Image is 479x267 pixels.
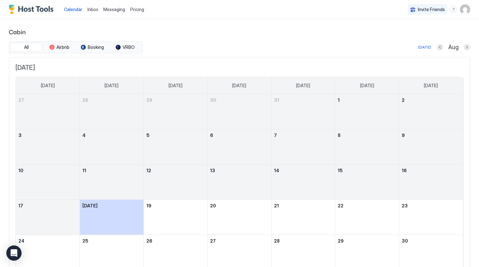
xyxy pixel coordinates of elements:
span: 20 [210,203,216,208]
button: Booking [76,43,108,52]
td: August 15, 2025 [335,165,399,200]
td: August 4, 2025 [80,129,144,165]
span: All [24,44,29,50]
a: August 26, 2025 [144,235,208,247]
span: 28 [274,238,280,244]
span: Pricing [130,7,144,12]
span: Airbnb [56,44,69,50]
a: July 31, 2025 [271,94,335,106]
div: [DATE] [418,44,431,50]
div: menu [450,6,457,13]
span: [DATE] [232,83,246,88]
a: Inbox [87,6,98,13]
td: August 13, 2025 [208,165,271,200]
span: [DATE] [16,64,463,72]
span: 25 [82,238,88,244]
a: August 7, 2025 [271,129,335,141]
span: [DATE] [360,83,374,88]
td: July 31, 2025 [271,94,335,129]
a: August 10, 2025 [16,165,80,176]
span: 6 [210,133,213,138]
a: August 23, 2025 [399,200,463,212]
button: Next month [464,44,470,50]
a: August 6, 2025 [208,129,271,141]
a: August 18, 2025 [80,200,144,212]
span: 22 [338,203,343,208]
td: August 19, 2025 [144,200,208,235]
td: August 3, 2025 [16,129,80,165]
a: July 27, 2025 [16,94,80,106]
span: 28 [82,97,88,103]
span: 11 [82,168,86,173]
button: VRBO [109,43,141,52]
a: August 25, 2025 [80,235,144,247]
td: July 27, 2025 [16,94,80,129]
td: August 18, 2025 [80,200,144,235]
td: July 28, 2025 [80,94,144,129]
span: 5 [146,133,150,138]
a: August 15, 2025 [335,165,399,176]
span: 31 [274,97,279,103]
button: Airbnb [43,43,75,52]
span: 4 [82,133,86,138]
span: [DATE] [424,83,438,88]
td: August 10, 2025 [16,165,80,200]
a: Calendar [64,6,82,13]
span: 16 [402,168,407,173]
span: 12 [146,168,151,173]
span: 27 [210,238,216,244]
span: [DATE] [169,83,182,88]
td: August 6, 2025 [208,129,271,165]
td: August 21, 2025 [271,200,335,235]
span: Invite Friends [418,7,445,12]
div: User profile [460,4,470,15]
a: July 29, 2025 [144,94,208,106]
span: VRBO [123,44,135,50]
a: August 12, 2025 [144,165,208,176]
td: August 14, 2025 [271,165,335,200]
td: August 7, 2025 [271,129,335,165]
a: August 2, 2025 [399,94,463,106]
td: August 5, 2025 [144,129,208,165]
a: Thursday [290,77,316,94]
span: 15 [338,168,343,173]
a: August 9, 2025 [399,129,463,141]
a: August 29, 2025 [335,235,399,247]
td: August 11, 2025 [80,165,144,200]
span: Cabin [9,27,470,36]
span: Messaging [103,7,125,12]
span: 29 [146,97,152,103]
a: Messaging [103,6,125,13]
a: August 14, 2025 [271,165,335,176]
span: 17 [18,203,23,208]
span: 27 [18,97,24,103]
td: August 16, 2025 [399,165,463,200]
button: All [10,43,42,52]
span: [DATE] [82,203,98,208]
a: August 8, 2025 [335,129,399,141]
span: 10 [18,168,23,173]
span: 14 [274,168,279,173]
span: Booking [88,44,104,50]
span: 7 [274,133,277,138]
a: August 11, 2025 [80,165,144,176]
span: [DATE] [105,83,118,88]
td: August 1, 2025 [335,94,399,129]
span: 2 [402,97,405,103]
td: August 12, 2025 [144,165,208,200]
td: July 29, 2025 [144,94,208,129]
span: 26 [146,238,152,244]
a: August 20, 2025 [208,200,271,212]
a: Host Tools Logo [9,5,56,14]
td: August 20, 2025 [208,200,271,235]
a: August 30, 2025 [399,235,463,247]
a: Monday [98,77,125,94]
button: [DATE] [417,43,432,51]
span: [DATE] [296,83,310,88]
span: 9 [402,133,405,138]
span: Calendar [64,7,82,12]
span: 19 [146,203,151,208]
span: 21 [274,203,279,208]
span: 30 [402,238,408,244]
